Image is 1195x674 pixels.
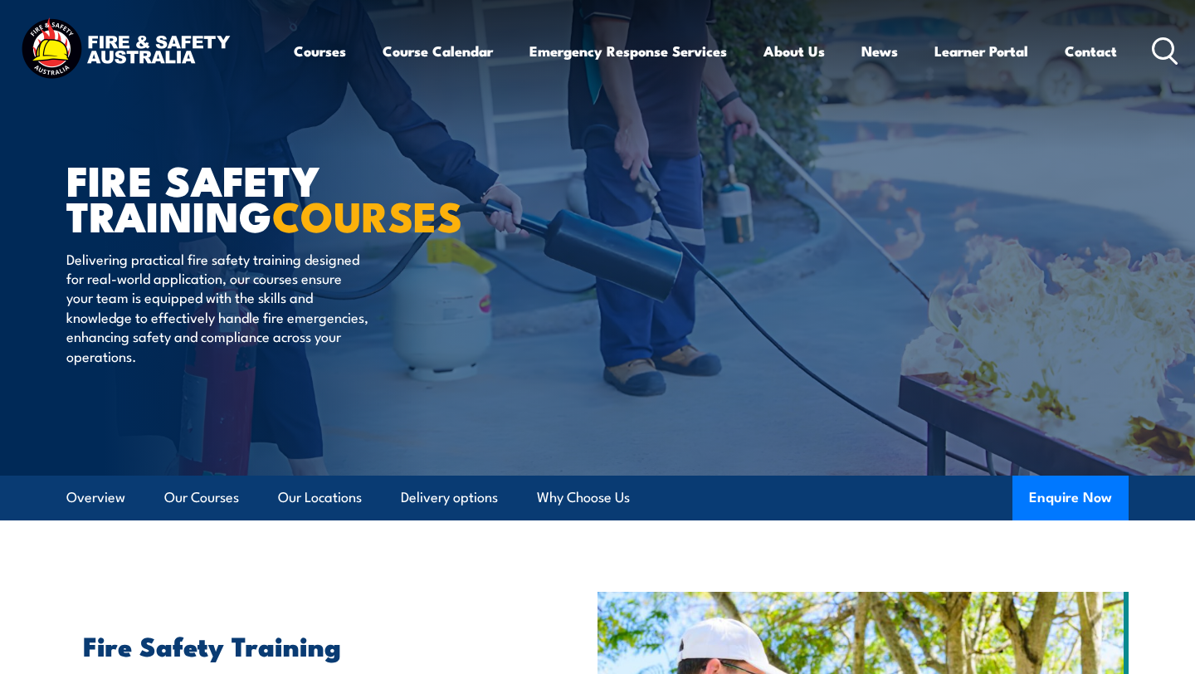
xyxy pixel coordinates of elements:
[164,476,239,520] a: Our Courses
[66,476,125,520] a: Overview
[763,29,825,73] a: About Us
[529,29,727,73] a: Emergency Response Services
[1065,29,1117,73] a: Contact
[383,29,493,73] a: Course Calendar
[294,29,346,73] a: Courses
[861,29,898,73] a: News
[1012,476,1129,520] button: Enquire Now
[66,249,369,365] p: Delivering practical fire safety training designed for real-world application, our courses ensure...
[272,183,462,247] strong: COURSES
[537,476,630,520] a: Why Choose Us
[83,633,521,657] h2: Fire Safety Training
[934,29,1028,73] a: Learner Portal
[278,476,362,520] a: Our Locations
[401,476,498,520] a: Delivery options
[66,161,476,232] h1: FIRE SAFETY TRAINING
